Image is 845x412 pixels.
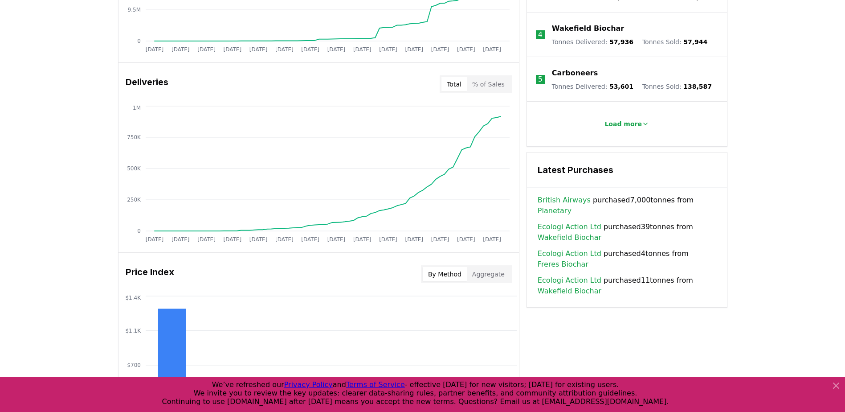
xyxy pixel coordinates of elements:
[683,38,707,45] span: 57,944
[538,248,601,259] a: Ecologi Action Ltd
[683,83,712,90] span: 138,587
[538,275,601,286] a: Ecologi Action Ltd
[431,46,449,53] tspan: [DATE]
[457,236,475,243] tspan: [DATE]
[127,7,140,13] tspan: 9.5M
[441,77,467,91] button: Total
[249,46,267,53] tspan: [DATE]
[457,46,475,53] tspan: [DATE]
[301,46,319,53] tspan: [DATE]
[538,163,716,177] h3: Latest Purchases
[538,195,591,206] a: British Airways
[275,236,294,243] tspan: [DATE]
[538,275,716,297] span: purchased 11 tonnes from
[125,295,141,301] tspan: $1.4K
[137,38,141,44] tspan: 0
[538,74,543,85] p: 5
[127,165,141,172] tspan: 500K
[145,236,163,243] tspan: [DATE]
[467,77,510,91] button: % of Sales
[353,236,371,243] tspan: [DATE]
[301,236,319,243] tspan: [DATE]
[249,236,267,243] tspan: [DATE]
[275,46,294,53] tspan: [DATE]
[483,46,501,53] tspan: [DATE]
[379,46,397,53] tspan: [DATE]
[133,105,141,111] tspan: 1M
[125,328,141,334] tspan: $1.1K
[552,68,598,78] a: Carboneers
[405,46,423,53] tspan: [DATE]
[423,267,467,281] button: By Method
[379,236,397,243] tspan: [DATE]
[609,83,633,90] span: 53,601
[137,228,141,234] tspan: 0
[327,236,345,243] tspan: [DATE]
[353,46,371,53] tspan: [DATE]
[126,265,174,283] h3: Price Index
[197,46,216,53] tspan: [DATE]
[538,29,543,40] p: 4
[552,23,624,34] a: Wakefield Biochar
[597,115,656,133] button: Load more
[538,232,601,243] a: Wakefield Biochar
[223,46,241,53] tspan: [DATE]
[642,37,707,46] p: Tonnes Sold :
[223,236,241,243] tspan: [DATE]
[171,236,189,243] tspan: [DATE]
[483,236,501,243] tspan: [DATE]
[552,37,633,46] p: Tonnes Delivered :
[197,236,216,243] tspan: [DATE]
[327,46,345,53] tspan: [DATE]
[127,134,141,140] tspan: 750K
[604,119,642,128] p: Load more
[538,248,716,270] span: purchased 4 tonnes from
[127,197,141,203] tspan: 250K
[127,362,141,368] tspan: $700
[538,195,716,216] span: purchased 7,000 tonnes from
[405,236,423,243] tspan: [DATE]
[538,222,716,243] span: purchased 39 tonnes from
[538,286,601,297] a: Wakefield Biochar
[145,46,163,53] tspan: [DATE]
[171,46,189,53] tspan: [DATE]
[431,236,449,243] tspan: [DATE]
[126,75,168,93] h3: Deliveries
[642,82,712,91] p: Tonnes Sold :
[538,259,588,270] a: Freres Biochar
[467,267,510,281] button: Aggregate
[538,222,601,232] a: Ecologi Action Ltd
[538,206,571,216] a: Planetary
[609,38,633,45] span: 57,936
[552,82,633,91] p: Tonnes Delivered :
